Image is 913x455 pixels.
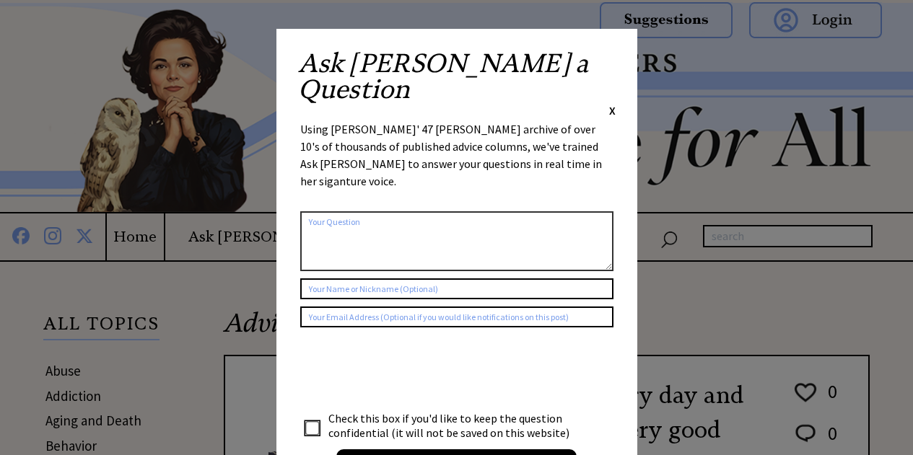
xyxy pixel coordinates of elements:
[609,103,616,118] span: X
[298,50,616,102] h2: Ask [PERSON_NAME] a Question
[300,120,613,204] div: Using [PERSON_NAME]' 47 [PERSON_NAME] archive of over 10's of thousands of published advice colum...
[300,306,613,327] input: Your Email Address (Optional if you would like notifications on this post)
[328,410,583,441] td: Check this box if you'd like to keep the question confidential (it will not be saved on this webs...
[300,342,520,398] iframe: reCAPTCHA
[300,278,613,299] input: Your Name or Nickname (Optional)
